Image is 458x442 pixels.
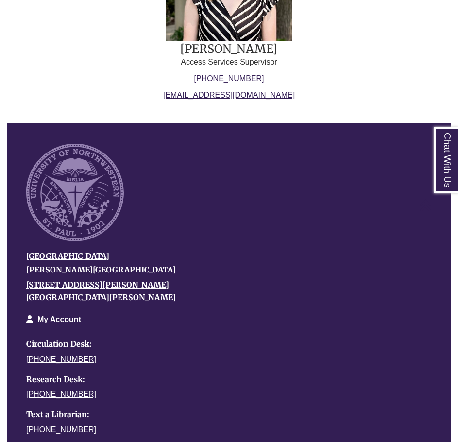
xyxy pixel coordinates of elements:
a: [EMAIL_ADDRESS][DOMAIN_NAME] [163,91,295,99]
a: [PHONE_NUMBER] [26,390,96,398]
a: [PHONE_NUMBER] [194,74,264,83]
p: Access Services Supervisor [163,56,295,68]
h4: Text a Librarian: [26,410,417,419]
img: UNW seal [26,144,124,241]
a: Back to Top [419,199,456,212]
a: [PHONE_NUMBER] [26,425,96,434]
h4: Research Desk: [26,375,417,384]
a: My Account [37,315,81,323]
a: [STREET_ADDRESS][PERSON_NAME][GEOGRAPHIC_DATA][PERSON_NAME] [26,280,176,302]
h4: Circulation Desk: [26,340,417,349]
h3: [PERSON_NAME] [163,41,295,56]
h4: [PERSON_NAME][GEOGRAPHIC_DATA] [26,266,417,274]
a: [GEOGRAPHIC_DATA] [26,251,109,261]
a: [PHONE_NUMBER] [26,355,96,363]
